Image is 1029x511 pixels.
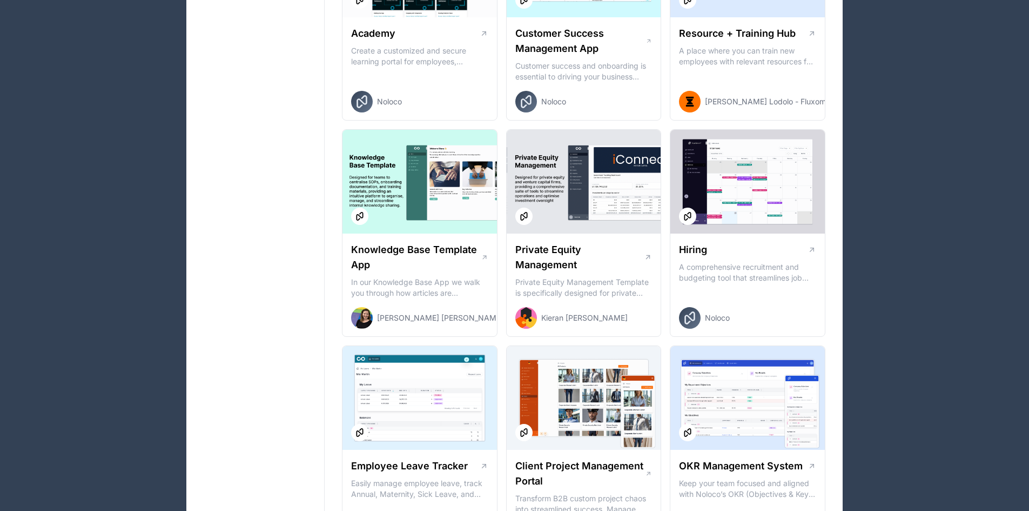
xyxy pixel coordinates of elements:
h1: Employee Leave Tracker [351,459,468,474]
h1: OKR Management System [679,459,803,474]
h1: Resource + Training Hub [679,26,796,41]
p: Keep your team focused and aligned with Noloco’s OKR (Objectives & Key Results) Management System... [679,478,816,500]
h1: Private Equity Management [515,242,644,273]
span: Noloco [377,96,402,107]
p: A place where you can train new employees with relevant resources for each department and allow s... [679,45,816,67]
h1: Client Project Management Portal [515,459,645,489]
h1: Knowledge Base Template App [351,242,481,273]
span: [PERSON_NAME] [PERSON_NAME] [377,313,503,323]
p: Private Equity Management Template is specifically designed for private equity and venture capita... [515,277,653,298]
span: Noloco [705,313,730,323]
p: Easily manage employee leave, track Annual, Maternity, Sick Leave, and more. Keep tabs on leave b... [351,478,488,500]
h1: Academy [351,26,395,41]
span: Noloco [541,96,566,107]
p: A comprehensive recruitment and budgeting tool that streamlines job creation, applicant tracking,... [679,262,816,283]
span: Kieran [PERSON_NAME] [541,313,628,323]
p: Create a customized and secure learning portal for employees, customers or partners. Organize les... [351,45,488,67]
h1: Customer Success Management App [515,26,646,56]
h1: Hiring [679,242,707,257]
p: Customer success and onboarding is essential to driving your business forward and ensuring retent... [515,61,653,82]
span: [PERSON_NAME] Lodolo - Fluxomate [705,96,833,107]
p: In our Knowledge Base App we walk you through how articles are submitted, approved, and managed, ... [351,277,488,298]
